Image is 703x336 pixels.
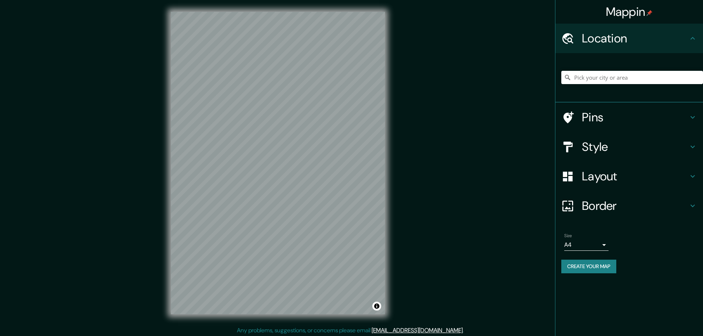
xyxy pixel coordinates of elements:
[582,110,688,125] h4: Pins
[561,260,616,273] button: Create your map
[555,162,703,191] div: Layout
[555,24,703,53] div: Location
[561,71,703,84] input: Pick your city or area
[647,10,652,16] img: pin-icon.png
[582,31,688,46] h4: Location
[372,302,381,311] button: Toggle attribution
[465,326,466,335] div: .
[582,139,688,154] h4: Style
[555,191,703,221] div: Border
[606,4,653,19] h4: Mappin
[171,12,385,314] canvas: Map
[372,326,463,334] a: [EMAIL_ADDRESS][DOMAIN_NAME]
[582,198,688,213] h4: Border
[564,239,609,251] div: A4
[582,169,688,184] h4: Layout
[464,326,465,335] div: .
[564,233,572,239] label: Size
[237,326,464,335] p: Any problems, suggestions, or concerns please email .
[555,132,703,162] div: Style
[555,103,703,132] div: Pins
